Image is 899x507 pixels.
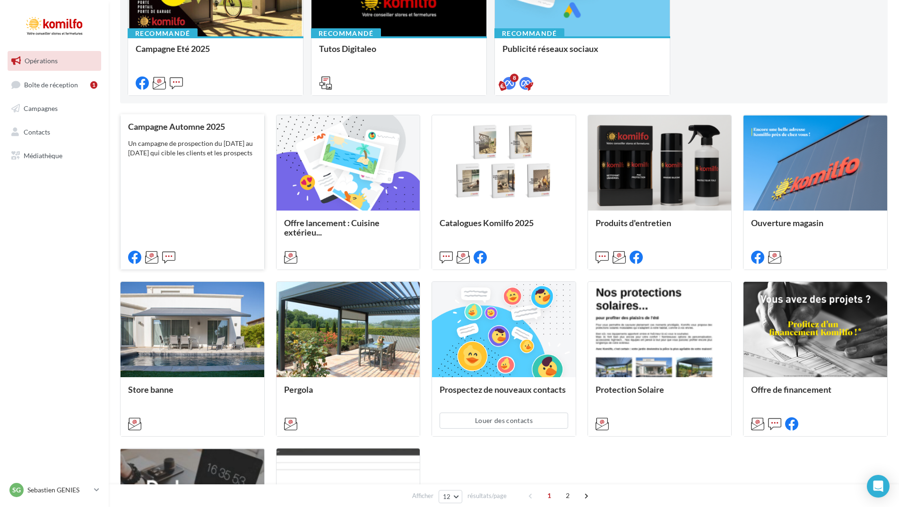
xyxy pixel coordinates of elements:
div: Recommandé [128,28,198,39]
span: Campagne Eté 2025 [136,43,210,54]
span: Protection Solaire [596,384,664,395]
span: Tutos Digitaleo [319,43,376,54]
span: Catalogues Komilfo 2025 [440,218,534,228]
div: Recommandé [311,28,381,39]
div: 1 [90,81,97,89]
a: Médiathèque [6,146,103,166]
span: Offre lancement : Cuisine extérieu... [284,218,380,237]
a: Campagnes [6,99,103,118]
a: Boîte de réception1 [6,75,103,95]
a: Contacts [6,122,103,142]
div: Un campagne de prospection du [DATE] au [DATE] qui cible les clients et les prospects [128,139,257,158]
span: Campagne Automne 2025 [128,121,225,132]
span: 12 [443,493,451,500]
span: Opérations [25,57,58,65]
span: Store banne [128,384,173,395]
a: Opérations [6,51,103,71]
span: Campagnes [24,104,58,112]
span: Offre de financement [751,384,831,395]
span: Médiathèque [24,151,62,159]
span: Pergola [284,384,313,395]
span: Prospectez de nouveaux contacts [440,384,566,395]
span: Contacts [24,128,50,136]
span: Afficher [412,491,433,500]
button: 12 [439,490,463,503]
span: SG [12,485,21,495]
span: résultats/page [467,491,507,500]
p: Sebastien GENIES [27,485,90,495]
a: SG Sebastien GENIES [8,481,101,499]
span: 2 [560,488,575,503]
button: Louer des contacts [440,413,568,429]
span: Ouverture magasin [751,218,823,228]
div: Recommandé [494,28,564,39]
span: Boîte de réception [24,80,78,88]
div: 8 [510,74,519,82]
span: 1 [542,488,557,503]
div: Open Intercom Messenger [867,475,890,498]
span: Publicité réseaux sociaux [502,43,598,54]
span: Produits d'entretien [596,218,671,228]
